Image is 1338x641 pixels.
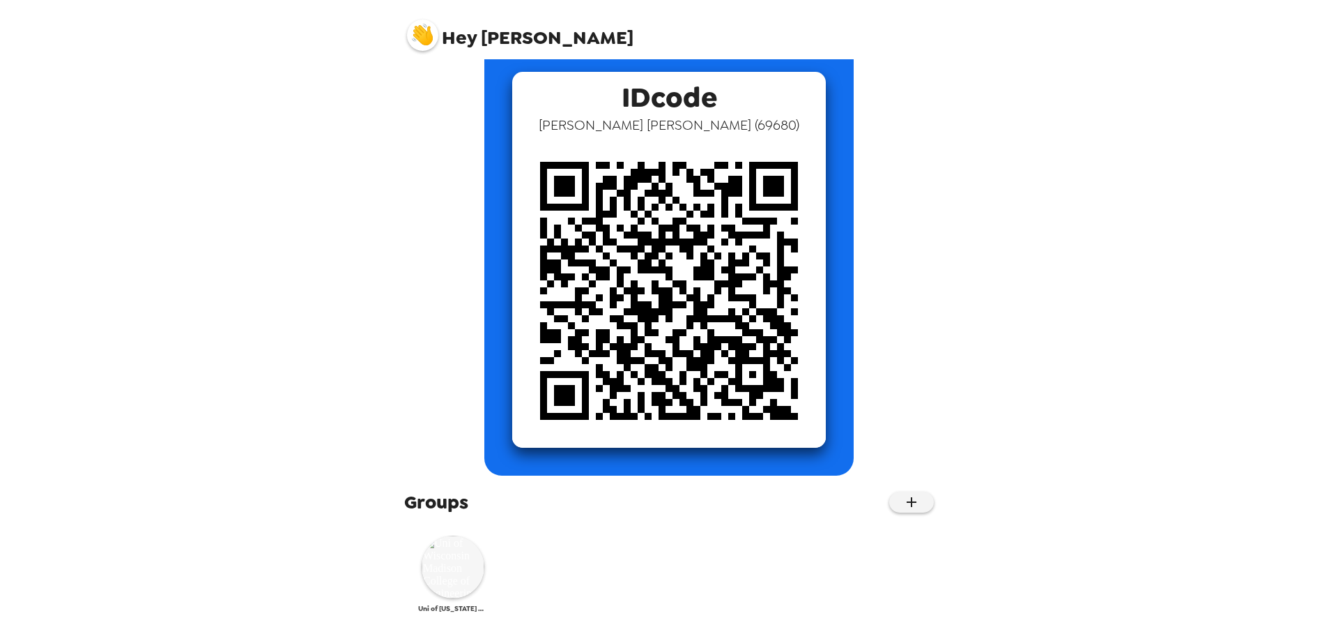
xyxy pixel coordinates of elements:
[539,116,799,134] span: [PERSON_NAME] [PERSON_NAME] ( 69680 )
[407,20,438,51] img: profile pic
[512,134,826,448] img: qr code
[407,13,633,47] span: [PERSON_NAME]
[442,25,477,50] span: Hey
[622,72,717,116] span: IDcode
[422,536,484,598] img: Uni of Wisconsin Madison College of Engineering
[418,604,488,613] span: Uni of [US_STATE] Madison College of Engineering
[404,490,468,515] span: Groups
